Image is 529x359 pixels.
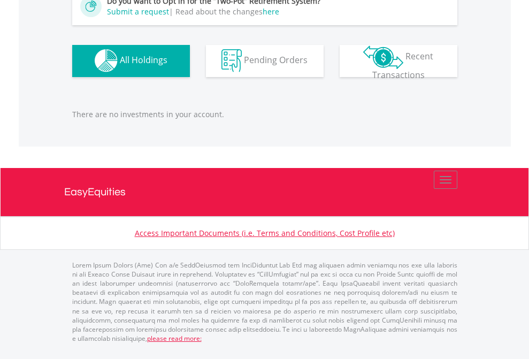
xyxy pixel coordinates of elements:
img: pending_instructions-wht.png [221,49,242,72]
span: Pending Orders [244,54,308,66]
p: Lorem Ipsum Dolors (Ame) Con a/e SeddOeiusmod tem InciDiduntut Lab Etd mag aliquaen admin veniamq... [72,261,457,343]
img: transactions-zar-wht.png [363,45,403,69]
a: please read more: [147,334,202,343]
img: holdings-wht.png [95,49,118,72]
a: Access Important Documents (i.e. Terms and Conditions, Cost Profile etc) [135,228,395,238]
span: Recent Transactions [372,50,434,81]
p: There are no investments in your account. [72,109,457,120]
div: | Read about the changes [80,6,449,17]
button: All Holdings [72,45,190,77]
button: Pending Orders [206,45,324,77]
a: Submit a request [107,6,169,17]
a: EasyEquities [64,168,465,216]
a: here [263,6,279,17]
span: All Holdings [120,54,167,66]
button: Recent Transactions [340,45,457,77]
